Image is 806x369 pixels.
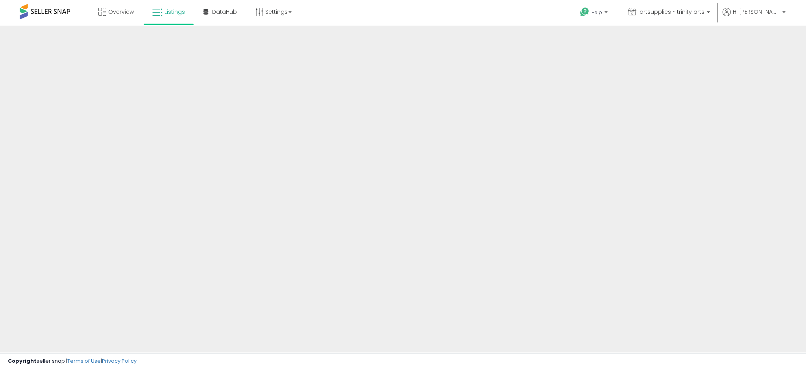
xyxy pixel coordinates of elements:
span: iartsupplies ~ trinity arts [638,8,704,16]
span: Overview [108,8,134,16]
span: DataHub [212,8,237,16]
span: Hi [PERSON_NAME] [733,8,780,16]
a: Help [574,1,616,26]
span: Help [592,9,602,16]
a: Hi [PERSON_NAME] [723,8,786,26]
span: Listings [165,8,185,16]
i: Get Help [580,7,590,17]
